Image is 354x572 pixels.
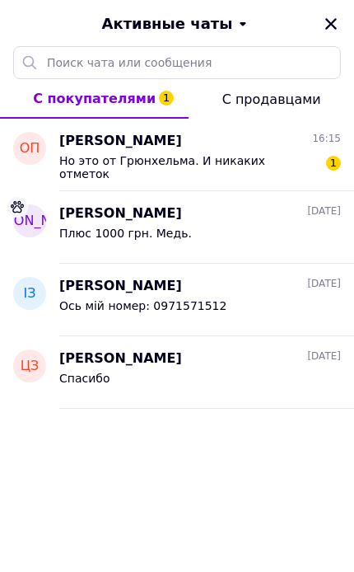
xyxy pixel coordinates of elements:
[33,91,156,106] span: С покупателями
[321,14,341,34] button: Закрыть
[20,139,40,158] span: ОП
[102,13,233,35] span: Активные чаты
[59,299,226,312] span: Ось мій номер: 0971571512
[312,132,341,146] span: 16:15
[24,284,36,303] span: ІЗ
[307,349,341,363] span: [DATE]
[189,79,354,119] button: С продавцами
[59,132,182,151] span: [PERSON_NAME]
[326,156,341,171] span: 1
[59,227,192,240] span: Плюс 1000 грн. Медь.
[59,372,110,385] span: Спасибо
[59,204,182,223] span: [PERSON_NAME]
[13,46,341,79] input: Поиск чата или сообщения
[21,357,40,376] span: ЦЗ
[307,204,341,218] span: [DATE]
[307,277,341,291] span: [DATE]
[59,349,182,368] span: [PERSON_NAME]
[159,91,174,105] span: 1
[46,13,308,35] button: Активные чаты
[59,154,318,181] span: Но это от Грюнхельма. И никаких отметок
[59,277,182,296] span: [PERSON_NAME]
[222,91,321,107] span: С продавцами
